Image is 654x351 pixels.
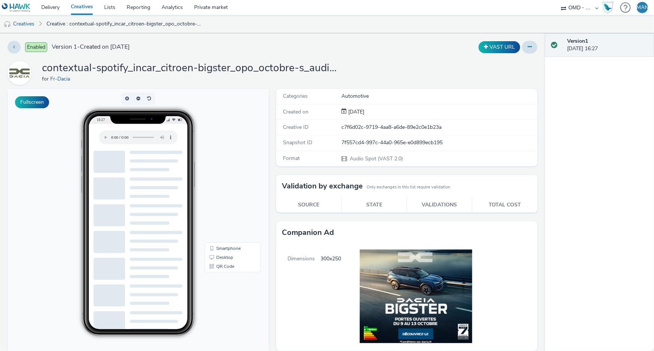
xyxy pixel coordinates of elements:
div: c7f6d02c-9719-4aa8-a6de-89e2c0e1b23a [341,124,537,131]
th: Source [276,197,341,213]
button: Fullscreen [15,96,49,108]
span: Format [283,155,300,162]
span: Enabled [25,42,47,52]
span: Creative ID [283,124,308,131]
div: MAN [636,2,648,13]
div: 7f557cd4-997c-44a0-965e-e0d899ecb195 [341,139,537,146]
h1: contextual-spotify_incar_citroen-bigster_opo_octobre-s_audio1-pcc-nd-na-cpm-30_no_skip [42,61,342,75]
div: [DATE] 16:27 [567,37,648,53]
img: Fr-Dacia [9,62,30,84]
span: for [42,75,50,82]
span: [DATE] [347,108,364,115]
span: Categories [283,93,308,100]
span: QR Code [209,175,227,180]
h3: Validation by exchange [282,181,363,192]
img: audio [4,21,11,28]
img: Companion Ad [341,244,478,349]
li: Desktop [199,164,252,173]
th: Total cost [472,197,537,213]
a: Creative : contextual-spotify_incar_citroen-bigster_opo_octobre-s_audio1-pcc-nd-na-cpm-30_no_skip [43,15,206,33]
span: Created on [283,108,308,115]
span: Snapshot ID [283,139,312,146]
small: Only exchanges in this list require validation [367,184,450,190]
button: VAST URL [479,41,520,53]
h3: Companion Ad [282,227,334,238]
a: Fr-Dacia [50,75,73,82]
span: Desktop [209,166,226,171]
span: Smartphone [209,157,233,162]
a: Fr-Dacia [7,69,34,76]
th: Validations [407,197,472,213]
span: Audio Spot (VAST 2.0) [349,155,403,162]
li: Smartphone [199,155,252,164]
th: State [341,197,407,213]
div: Automotive [341,93,537,100]
img: Hawk Academy [602,1,614,13]
a: Hawk Academy [602,1,617,13]
span: 300x250 [320,244,341,351]
span: 16:27 [89,29,97,33]
img: undefined Logo [2,3,31,12]
strong: Version 1 [567,37,588,45]
span: Version 1 - Created on [DATE] [52,43,130,51]
li: QR Code [199,173,252,182]
div: Duplicate the creative as a VAST URL [477,41,522,53]
span: Dimensions [276,244,320,351]
div: Creation 29 September 2025, 16:27 [347,108,364,116]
